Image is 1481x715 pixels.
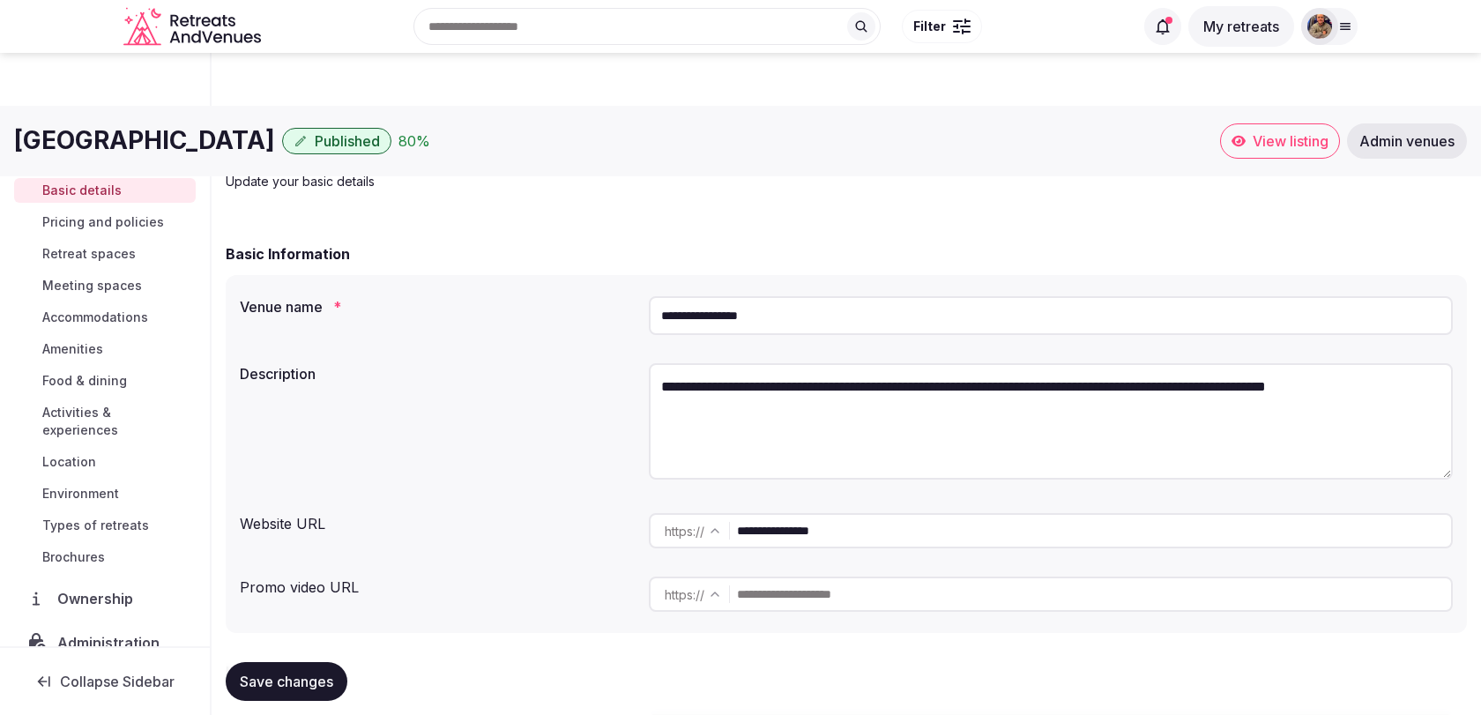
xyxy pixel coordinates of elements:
[240,570,635,598] div: Promo video URL
[14,624,196,661] a: Administration
[14,369,196,393] a: Food & dining
[123,7,264,47] svg: Retreats and Venues company logo
[42,340,103,358] span: Amenities
[42,182,122,199] span: Basic details
[14,242,196,266] a: Retreat spaces
[1359,132,1455,150] span: Admin venues
[42,453,96,471] span: Location
[57,632,167,653] span: Administration
[1188,18,1294,35] a: My retreats
[1307,14,1332,39] img: julen
[913,18,946,35] span: Filter
[14,662,196,701] button: Collapse Sidebar
[14,450,196,474] a: Location
[14,481,196,506] a: Environment
[282,128,391,154] button: Published
[14,273,196,298] a: Meeting spaces
[42,277,142,294] span: Meeting spaces
[42,404,189,439] span: Activities & experiences
[240,506,635,534] div: Website URL
[1347,123,1467,159] a: Admin venues
[42,245,136,263] span: Retreat spaces
[1253,132,1328,150] span: View listing
[14,178,196,203] a: Basic details
[14,123,275,158] h1: [GEOGRAPHIC_DATA]
[14,337,196,361] a: Amenities
[123,7,264,47] a: Visit the homepage
[14,513,196,538] a: Types of retreats
[14,305,196,330] a: Accommodations
[240,367,635,381] label: Description
[42,213,164,231] span: Pricing and policies
[14,580,196,617] a: Ownership
[398,130,430,152] button: 80%
[14,400,196,443] a: Activities & experiences
[398,130,430,152] div: 80 %
[240,300,635,314] label: Venue name
[902,10,982,43] button: Filter
[315,132,380,150] span: Published
[42,372,127,390] span: Food & dining
[14,210,196,235] a: Pricing and policies
[1188,6,1294,47] button: My retreats
[226,662,347,701] button: Save changes
[14,545,196,570] a: Brochures
[226,243,350,264] h2: Basic Information
[42,309,148,326] span: Accommodations
[42,548,105,566] span: Brochures
[60,673,175,690] span: Collapse Sidebar
[226,173,818,190] p: Update your basic details
[57,588,140,609] span: Ownership
[240,673,333,690] span: Save changes
[42,485,119,503] span: Environment
[1220,123,1340,159] a: View listing
[42,517,149,534] span: Types of retreats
